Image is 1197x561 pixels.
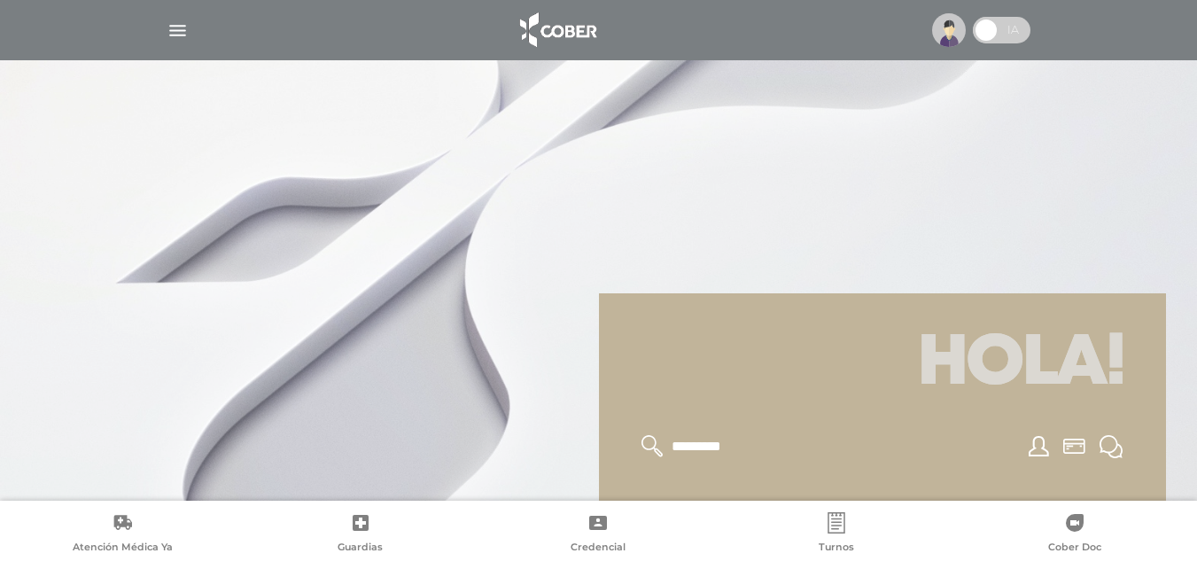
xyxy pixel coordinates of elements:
[718,512,956,557] a: Turnos
[242,512,480,557] a: Guardias
[479,512,718,557] a: Credencial
[932,13,966,47] img: profile-placeholder.svg
[510,9,603,51] img: logo_cober_home-white.png
[1048,541,1101,557] span: Cober Doc
[620,315,1145,414] h1: Hola!
[338,541,383,557] span: Guardias
[571,541,626,557] span: Credencial
[167,19,189,42] img: Cober_menu-lines-white.svg
[955,512,1193,557] a: Cober Doc
[4,512,242,557] a: Atención Médica Ya
[73,541,173,557] span: Atención Médica Ya
[819,541,854,557] span: Turnos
